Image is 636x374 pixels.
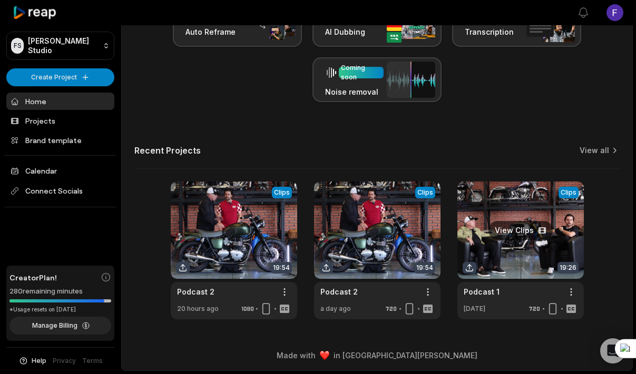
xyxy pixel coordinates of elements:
h3: AI Dubbing [325,26,369,37]
a: Podcast 1 [464,286,500,297]
a: Podcast 2 [177,286,214,297]
div: FS [11,38,24,54]
a: Podcast 2 [320,286,358,297]
span: Connect Socials [6,181,114,200]
img: heart emoji [320,351,329,360]
div: Open Intercom Messenger [600,338,625,363]
button: Manage Billing [9,317,111,335]
a: Calendar [6,162,114,179]
div: Made with in [GEOGRAPHIC_DATA][PERSON_NAME] [131,350,623,361]
a: Projects [6,112,114,129]
p: [PERSON_NAME] Studio [28,36,99,55]
a: Home [6,93,114,110]
div: 280 remaining minutes [9,286,111,297]
span: Creator Plan! [9,272,57,283]
img: noise_removal.png [387,62,435,98]
a: Terms [82,356,103,366]
a: Brand template [6,132,114,149]
button: Help [18,356,46,366]
div: *Usage resets on [DATE] [9,306,111,314]
a: View all [580,145,609,156]
div: Coming soon [341,63,381,82]
h2: Recent Projects [134,145,201,156]
button: Create Project [6,68,114,86]
span: Help [32,356,46,366]
a: Privacy [53,356,76,366]
h3: Noise removal [325,86,384,97]
h3: Auto Reframe [185,26,236,37]
h3: Transcription [465,26,523,37]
